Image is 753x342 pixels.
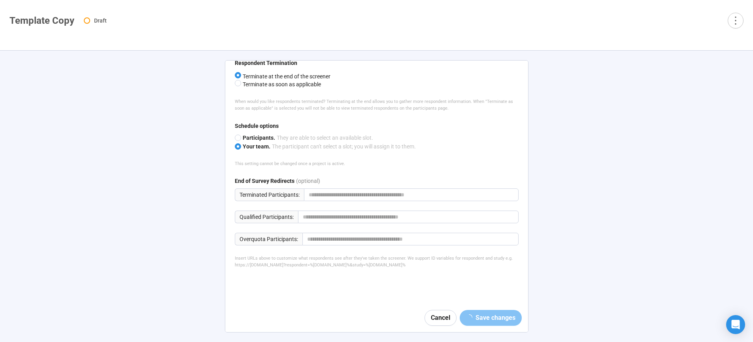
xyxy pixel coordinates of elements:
div: (optional) [296,177,320,188]
div: Insert URLs above to customize what respondents see after they've taken the screener. We support ... [235,255,519,269]
span: Save changes [476,313,515,323]
div: When would you like respondents terminated? Terminating at the end allows you to gather more resp... [235,98,519,112]
div: This setting cannot be changed once a project is active. [235,160,519,167]
span: loading [466,314,472,321]
div: Respondent Termination [235,59,297,67]
span: Your team. [243,143,270,150]
button: Save changes [460,310,522,326]
div: Schedule options [235,122,279,130]
span: Terminate at the end of the screener [241,73,330,80]
button: Cancel [425,310,457,326]
span: They are able to select an available slot. [275,135,373,141]
button: more [728,13,744,28]
span: Terminate as soon as applicable [241,81,321,87]
span: Draft [94,17,107,24]
span: Cancel [431,313,450,323]
span: Participants. [243,135,275,141]
span: The participant can't select a slot; you will assign it to them. [270,143,416,150]
span: more [730,15,741,26]
span: Overquota Participants: [235,233,302,245]
h1: Template Copy [9,15,74,26]
span: Terminated Participants: [235,188,304,201]
div: End of Survey Redirects [235,177,294,185]
div: Open Intercom Messenger [726,315,745,334]
span: Qualified Participants: [235,211,298,223]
